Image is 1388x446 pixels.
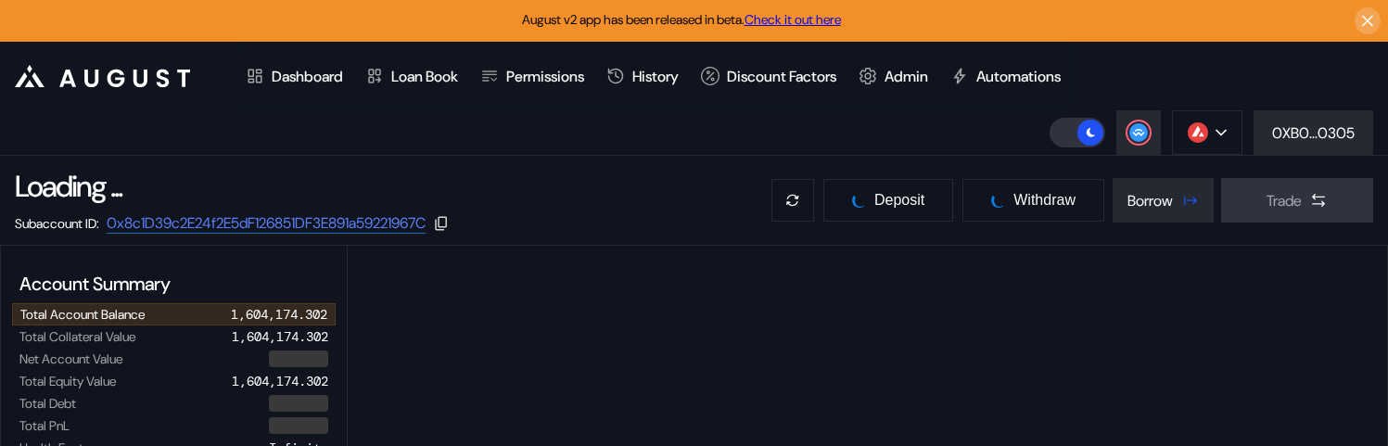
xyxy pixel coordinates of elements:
[19,417,70,434] div: Total PnL
[232,328,328,345] div: 1,604,174.302
[939,42,1072,110] a: Automations
[1221,178,1373,223] button: Trade
[595,42,690,110] a: History
[19,328,135,345] div: Total Collateral Value
[231,306,327,323] div: 1,604,174.302
[727,67,836,86] div: Discount Factors
[847,42,939,110] a: Admin
[1172,110,1242,155] button: chain logo
[15,215,99,232] div: Subaccount ID:
[874,192,924,209] span: Deposit
[354,42,469,110] a: Loan Book
[19,350,122,367] div: Net Account Value
[1254,110,1373,155] button: 0XB0...0305
[632,67,679,86] div: History
[232,373,328,389] div: 1,604,174.302
[885,67,928,86] div: Admin
[745,11,841,28] a: Check it out here
[391,67,458,86] div: Loan Book
[1188,122,1208,143] img: chain logo
[961,178,1105,223] button: pendingWithdraw
[976,67,1061,86] div: Automations
[851,192,868,209] img: pending
[1272,123,1355,143] div: 0XB0...0305
[990,192,1007,209] img: pending
[1267,191,1302,210] div: Trade
[20,306,145,323] div: Total Account Balance
[1013,192,1076,209] span: Withdraw
[15,167,121,206] div: Loading ...
[19,395,76,412] div: Total Debt
[235,42,354,110] a: Dashboard
[272,67,343,86] div: Dashboard
[107,213,426,234] a: 0x8c1D39c2E24f2E5dF126851DF3E891a59221967C
[469,42,595,110] a: Permissions
[822,178,954,223] button: pendingDeposit
[506,67,584,86] div: Permissions
[12,264,336,303] div: Account Summary
[19,373,116,389] div: Total Equity Value
[690,42,847,110] a: Discount Factors
[522,11,841,28] span: August v2 app has been released in beta.
[1127,191,1173,210] div: Borrow
[1113,178,1214,223] button: Borrow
